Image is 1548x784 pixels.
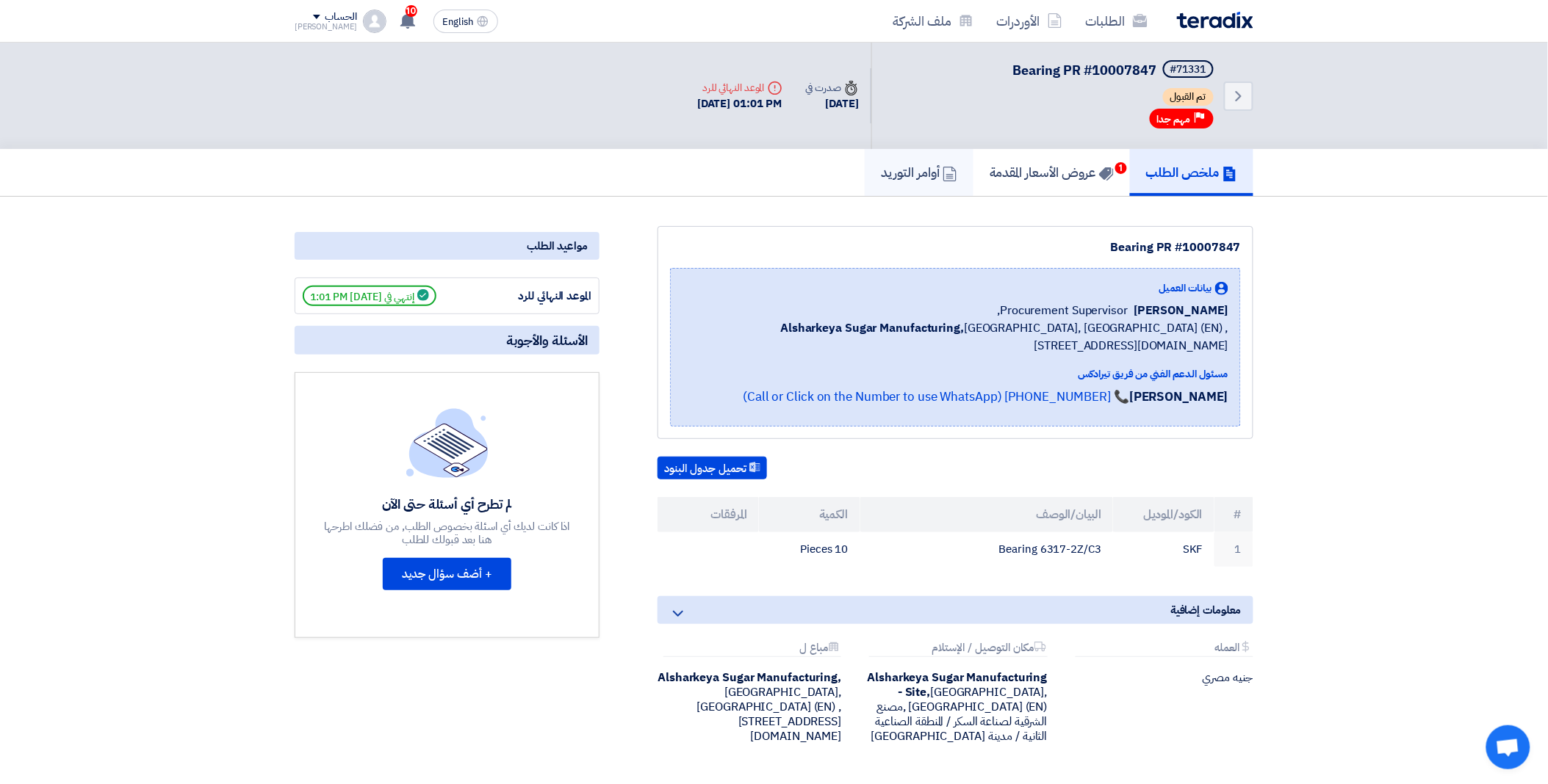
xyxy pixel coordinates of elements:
[1170,65,1206,75] div: #71331
[806,80,859,95] div: صدرت في
[363,10,386,33] img: profile_test.png
[658,497,759,532] th: المرفقات
[860,532,1114,567] td: Bearing 6317-2Z/C3
[1177,12,1253,29] img: Teradix logo
[1113,497,1214,532] th: الكود/الموديل
[658,669,841,686] b: Alsharkeya Sugar Manufacturing,
[683,319,1228,355] span: [GEOGRAPHIC_DATA], [GEOGRAPHIC_DATA] (EN) ,[STREET_ADDRESS][DOMAIN_NAME]
[658,670,841,744] div: [GEOGRAPHIC_DATA], [GEOGRAPHIC_DATA] (EN) ,[STREET_ADDRESS][DOMAIN_NAME]
[881,164,957,181] h5: أوامر التوريد
[481,288,591,305] div: الموعد النهائي للرد
[973,149,1130,196] a: عروض الأسعار المقدمة1
[670,239,1241,256] div: Bearing PR #10007847
[1013,60,1157,80] span: Bearing PR #10007847
[1214,532,1253,567] td: 1
[1134,302,1228,319] span: [PERSON_NAME]
[506,332,588,349] span: الأسئلة والأجوبة
[1113,532,1214,567] td: SKF
[1163,88,1214,106] span: تم القبول
[780,319,964,337] b: Alsharkeya Sugar Manufacturing,
[1130,149,1253,196] a: ملخص الطلب
[1170,602,1242,618] span: معلومات إضافية
[990,164,1114,181] h5: عروض الأسعار المقدمة
[295,232,600,260] div: مواعيد الطلب
[1146,164,1237,181] h5: ملخص الطلب
[1159,280,1212,296] span: بيانات العميل
[323,496,572,512] div: لم تطرح أي أسئلة حتى الآن
[383,558,511,590] button: + أضف سؤال جديد
[1115,162,1127,174] span: 1
[1486,725,1530,769] div: Open chat
[1076,642,1253,657] div: العمله
[697,80,782,95] div: الموعد النهائي للرد
[697,95,782,112] div: [DATE] 01:01 PM
[1013,60,1217,81] h5: Bearing PR #10007847
[869,642,1047,657] div: مكان التوصيل / الإستلام
[860,497,1114,532] th: البيان/الوصف
[683,366,1228,382] div: مسئول الدعم الفني من فريق تيرادكس
[759,497,860,532] th: الكمية
[325,11,356,23] div: الحساب
[863,670,1047,744] div: [GEOGRAPHIC_DATA], [GEOGRAPHIC_DATA] (EN) ,مصنع الشرقية لصناعة السكر / المنطقة الصناعية الثانية /...
[743,388,1129,406] a: 📞 [PHONE_NUMBER] (Call or Click on the Number to use WhatsApp)
[406,5,417,17] span: 10
[985,4,1074,38] a: الأوردرات
[1129,388,1228,406] strong: [PERSON_NAME]
[806,95,859,112] div: [DATE]
[433,10,498,33] button: English
[1214,497,1253,532] th: #
[1074,4,1159,38] a: الطلبات
[303,286,436,306] span: إنتهي في [DATE] 1:01 PM
[881,4,985,38] a: ملف الشركة
[868,669,1048,701] b: Alsharkeya Sugar Manufacturing - Site,
[406,408,489,477] img: empty_state_list.svg
[295,23,357,31] div: [PERSON_NAME]
[865,149,973,196] a: أوامر التوريد
[658,457,767,480] button: تحميل جدول البنود
[663,642,841,657] div: مباع ل
[1157,112,1191,126] span: مهم جدا
[443,17,474,27] span: English
[759,532,860,567] td: 10 Pieces
[1070,670,1253,685] div: جنيه مصري
[998,302,1128,319] span: Procurement Supervisor,
[323,520,572,546] div: اذا كانت لديك أي اسئلة بخصوص الطلب, من فضلك اطرحها هنا بعد قبولك للطلب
